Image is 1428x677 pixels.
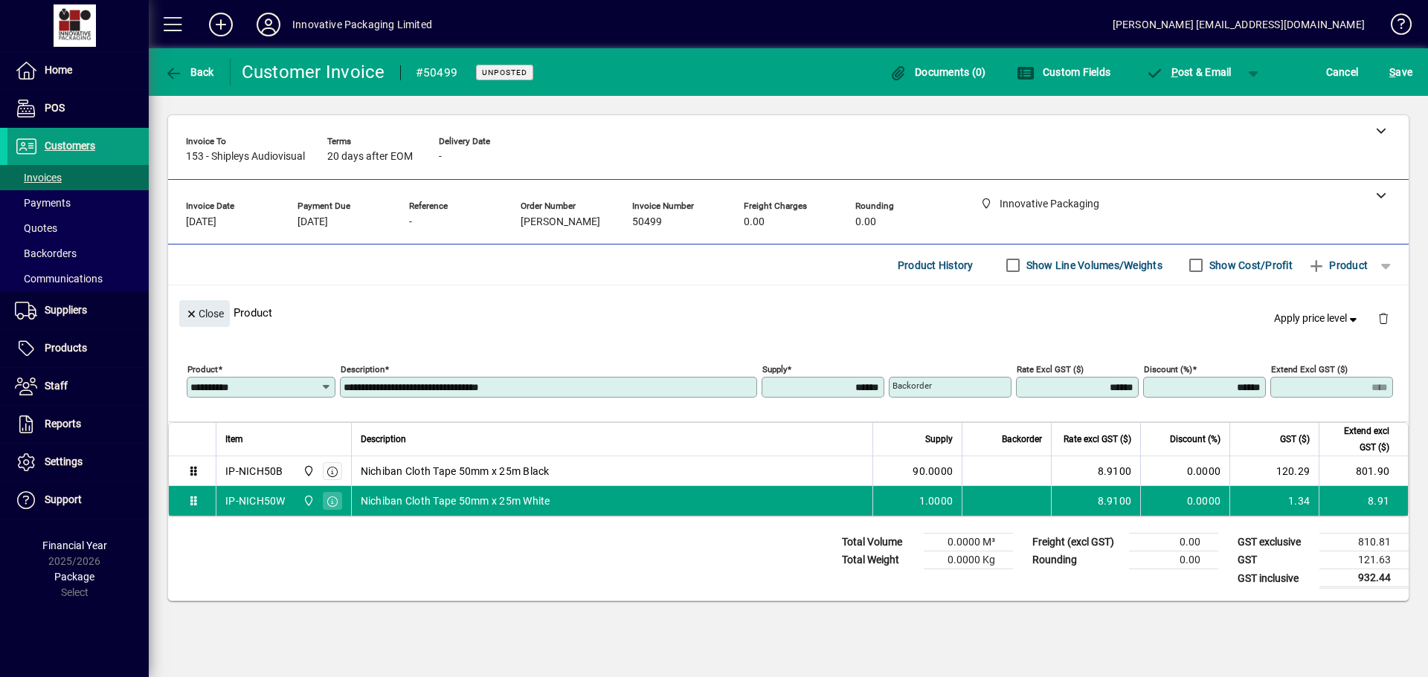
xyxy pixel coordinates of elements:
a: Products [7,330,149,367]
span: Innovative Packaging [299,493,316,509]
span: Rate excl GST ($) [1064,431,1131,447]
button: Product [1300,252,1375,279]
div: 8.9100 [1061,464,1131,479]
span: Staff [45,380,68,392]
div: IP-NICH50B [225,464,283,479]
td: 120.29 [1229,456,1319,486]
mat-label: Extend excl GST ($) [1271,364,1348,375]
span: Nichiban Cloth Tape 50mm x 25m White [361,493,550,508]
span: Package [54,571,94,583]
a: Knowledge Base [1380,3,1409,51]
span: Payments [15,197,71,209]
td: 801.90 [1319,456,1408,486]
span: Suppliers [45,304,87,316]
span: 153 - Shipleys Audiovisual [186,151,305,163]
span: 50499 [632,216,662,228]
span: Custom Fields [1017,66,1110,78]
span: Back [164,66,214,78]
td: Freight (excl GST) [1025,534,1129,551]
mat-label: Discount (%) [1144,364,1192,375]
mat-label: Supply [762,364,787,375]
a: Staff [7,368,149,405]
div: Customer Invoice [242,60,385,84]
span: ost & Email [1145,66,1232,78]
span: Support [45,493,82,505]
span: - [439,151,442,163]
td: 0.0000 Kg [924,551,1013,569]
a: Home [7,52,149,89]
span: Discount (%) [1170,431,1220,447]
app-page-header-button: Close [176,306,234,320]
span: [PERSON_NAME] [521,216,600,228]
td: Total Volume [834,534,924,551]
span: Item [225,431,243,447]
span: S [1389,66,1395,78]
span: Quotes [15,222,57,234]
td: 0.0000 [1140,456,1229,486]
td: GST inclusive [1230,569,1319,588]
span: Innovative Packaging [299,463,316,479]
div: 8.9100 [1061,493,1131,508]
div: #50499 [416,61,458,85]
button: Delete [1366,300,1401,336]
button: Save [1386,59,1416,85]
td: 810.81 [1319,534,1409,551]
app-page-header-button: Delete [1366,311,1401,325]
label: Show Line Volumes/Weights [1023,258,1162,273]
a: Reports [7,406,149,443]
button: Cancel [1322,59,1363,85]
a: POS [7,90,149,127]
td: 0.00 [1129,551,1218,569]
span: Invoices [15,172,62,184]
mat-label: Description [341,364,385,375]
td: 1.34 [1229,486,1319,516]
span: [DATE] [297,216,328,228]
span: 90.0000 [913,464,953,479]
a: Settings [7,444,149,481]
td: 0.0000 [1140,486,1229,516]
button: Product History [892,252,980,279]
a: Quotes [7,216,149,241]
a: Backorders [7,241,149,266]
span: Description [361,431,406,447]
mat-label: Backorder [892,380,932,391]
td: 121.63 [1319,551,1409,569]
span: 0.00 [855,216,876,228]
span: ave [1389,60,1412,84]
span: Backorders [15,247,77,259]
button: Documents (0) [886,59,990,85]
span: Communications [15,273,103,285]
span: Product [1308,253,1368,277]
a: Support [7,482,149,519]
span: Cancel [1326,60,1359,84]
mat-label: Product [187,364,218,375]
div: Innovative Packaging Limited [292,13,432,36]
mat-label: Rate excl GST ($) [1017,364,1084,375]
td: 932.44 [1319,569,1409,588]
a: Suppliers [7,292,149,329]
td: 0.0000 M³ [924,534,1013,551]
td: 0.00 [1129,534,1218,551]
span: [DATE] [186,216,216,228]
span: POS [45,102,65,114]
span: 20 days after EOM [327,151,413,163]
label: Show Cost/Profit [1206,258,1293,273]
button: Close [179,300,230,327]
span: 0.00 [744,216,765,228]
td: Rounding [1025,551,1129,569]
button: Add [197,11,245,38]
span: Products [45,342,87,354]
div: [PERSON_NAME] [EMAIL_ADDRESS][DOMAIN_NAME] [1113,13,1365,36]
span: Reports [45,418,81,430]
span: Financial Year [42,540,107,551]
app-page-header-button: Back [149,59,231,85]
div: Product [168,285,1409,340]
span: Customers [45,140,95,152]
span: Documents (0) [890,66,986,78]
a: Payments [7,190,149,216]
td: Total Weight [834,551,924,569]
button: Apply price level [1268,305,1366,332]
button: Post & Email [1138,59,1239,85]
button: Profile [245,11,292,38]
span: GST ($) [1280,431,1310,447]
